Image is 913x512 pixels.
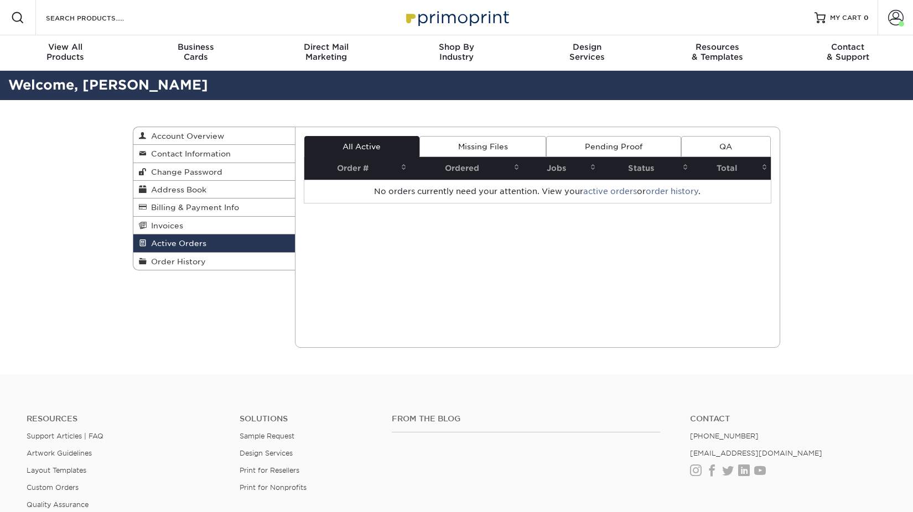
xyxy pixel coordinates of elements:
[652,35,783,71] a: Resources& Templates
[240,483,307,492] a: Print for Nonprofits
[690,449,822,457] a: [EMAIL_ADDRESS][DOMAIN_NAME]
[147,185,206,194] span: Address Book
[240,466,299,474] a: Print for Resellers
[133,163,295,181] a: Change Password
[240,414,375,424] h4: Solutions
[240,449,293,457] a: Design Services
[147,257,206,266] span: Order History
[681,136,771,157] a: QA
[690,432,759,440] a: [PHONE_NUMBER]
[522,42,652,62] div: Services
[864,14,869,22] span: 0
[261,42,391,62] div: Marketing
[133,145,295,163] a: Contact Information
[133,181,295,198] a: Address Book
[782,42,913,52] span: Contact
[27,483,79,492] a: Custom Orders
[391,42,522,52] span: Shop By
[45,11,153,24] input: SEARCH PRODUCTS.....
[147,168,222,176] span: Change Password
[522,42,652,52] span: Design
[646,187,698,196] a: order history
[261,35,391,71] a: Direct MailMarketing
[27,414,223,424] h4: Resources
[133,217,295,234] a: Invoices
[599,157,692,180] th: Status
[692,157,771,180] th: Total
[147,203,239,212] span: Billing & Payment Info
[27,466,86,474] a: Layout Templates
[583,187,637,196] a: active orders
[147,132,224,140] span: Account Overview
[410,157,523,180] th: Ordered
[652,42,783,52] span: Resources
[147,149,231,158] span: Contact Information
[304,136,419,157] a: All Active
[830,13,862,23] span: MY CART
[133,127,295,145] a: Account Overview
[652,42,783,62] div: & Templates
[391,35,522,71] a: Shop ByIndustry
[133,198,295,216] a: Billing & Payment Info
[27,449,92,457] a: Artwork Guidelines
[27,500,89,509] a: Quality Assurance
[131,35,261,71] a: BusinessCards
[133,253,295,270] a: Order History
[546,136,681,157] a: Pending Proof
[304,157,410,180] th: Order #
[304,180,771,203] td: No orders currently need your attention. View your or .
[782,42,913,62] div: & Support
[147,239,206,248] span: Active Orders
[522,35,652,71] a: DesignServices
[391,42,522,62] div: Industry
[392,414,660,424] h4: From the Blog
[131,42,261,52] span: Business
[131,42,261,62] div: Cards
[27,432,103,440] a: Support Articles | FAQ
[133,234,295,252] a: Active Orders
[690,414,886,424] a: Contact
[147,221,183,230] span: Invoices
[523,157,599,180] th: Jobs
[401,6,512,29] img: Primoprint
[419,136,546,157] a: Missing Files
[782,35,913,71] a: Contact& Support
[240,432,294,440] a: Sample Request
[261,42,391,52] span: Direct Mail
